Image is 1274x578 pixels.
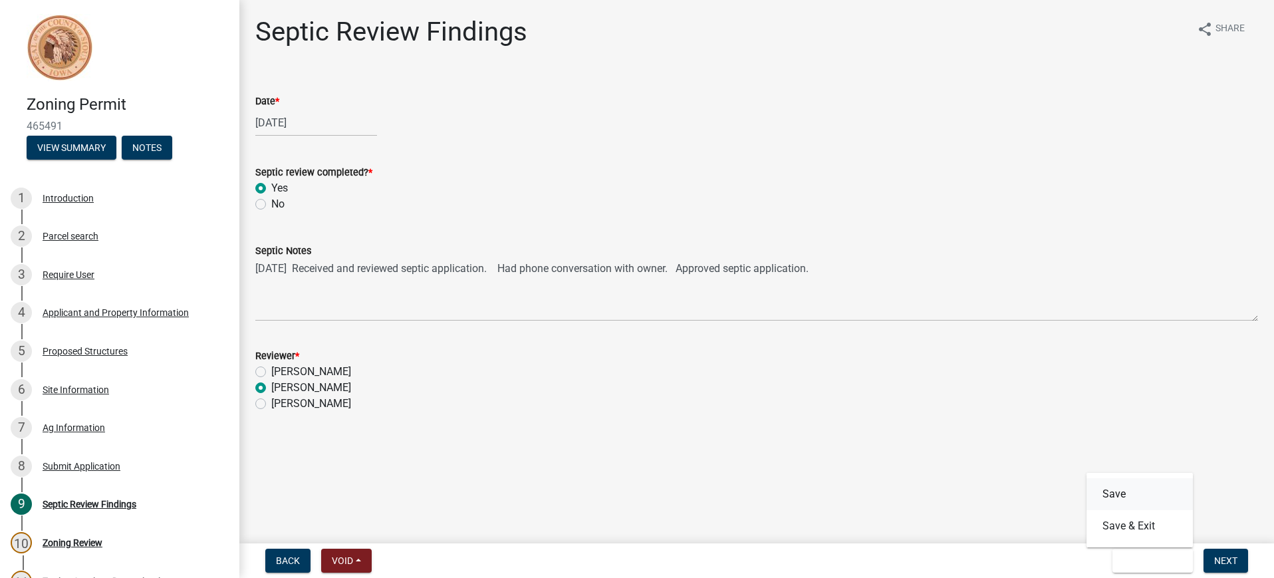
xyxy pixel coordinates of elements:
[1112,549,1193,573] button: Save & Exit
[27,120,213,132] span: 465491
[271,364,351,380] label: [PERSON_NAME]
[321,549,372,573] button: Void
[1214,555,1237,566] span: Next
[1197,21,1213,37] i: share
[1086,478,1193,510] button: Save
[27,14,93,81] img: Sioux County, Iowa
[43,308,189,317] div: Applicant and Property Information
[27,143,116,154] wm-modal-confirm: Summary
[271,180,288,196] label: Yes
[255,352,299,361] label: Reviewer
[271,396,351,412] label: [PERSON_NAME]
[43,270,94,279] div: Require User
[255,109,377,136] input: mm/dd/yyyy
[11,417,32,438] div: 7
[255,16,527,48] h1: Septic Review Findings
[43,385,109,394] div: Site Information
[11,532,32,553] div: 10
[11,341,32,362] div: 5
[43,194,94,203] div: Introduction
[11,379,32,400] div: 6
[271,196,285,212] label: No
[43,538,102,547] div: Zoning Review
[43,347,128,356] div: Proposed Structures
[27,136,116,160] button: View Summary
[332,555,353,566] span: Void
[43,423,105,432] div: Ag Information
[122,143,172,154] wm-modal-confirm: Notes
[1123,555,1174,566] span: Save & Exit
[1086,473,1193,547] div: Save & Exit
[43,500,136,509] div: Septic Review Findings
[276,555,300,566] span: Back
[11,302,32,323] div: 4
[11,225,32,247] div: 2
[43,231,98,241] div: Parcel search
[11,456,32,477] div: 8
[43,462,120,471] div: Submit Application
[255,247,311,256] label: Septic Notes
[1204,549,1248,573] button: Next
[122,136,172,160] button: Notes
[11,264,32,285] div: 3
[1086,510,1193,542] button: Save & Exit
[11,188,32,209] div: 1
[27,95,229,114] h4: Zoning Permit
[255,97,279,106] label: Date
[1186,16,1255,42] button: shareShare
[255,168,372,178] label: Septic review completed?
[265,549,311,573] button: Back
[11,494,32,515] div: 9
[271,380,351,396] label: [PERSON_NAME]
[1215,21,1245,37] span: Share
